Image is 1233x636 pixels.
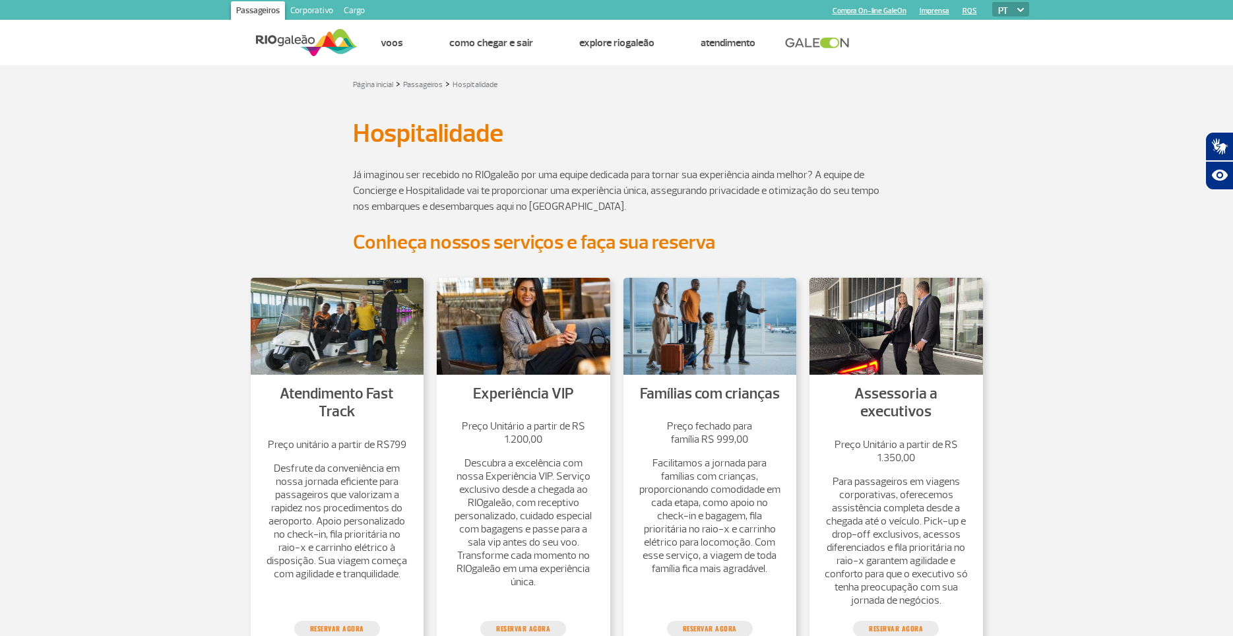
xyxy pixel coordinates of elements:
a: Imprensa [920,7,949,15]
p: Para passageiros em viagens corporativas, oferecemos assistência completa desde a chegada até o v... [823,475,970,607]
a: RQS [963,7,977,15]
button: Abrir recursos assistivos. [1205,161,1233,190]
strong: Preço unitário a partir de R$799 [268,438,406,451]
h2: Conheça nossos serviços e faça sua reserva [353,230,881,255]
p: Descubra a excelência com nossa Experiência VIP. Serviço exclusivo desde a chegada ao RIOgaleão, ... [450,457,597,588]
a: Corporativo [285,1,338,22]
strong: Preço Unitário a partir de R$ 1.350,00 [835,438,958,464]
a: Hospitalidade [453,80,497,90]
a: Cargo [338,1,370,22]
a: Página inicial [353,80,393,90]
a: Como chegar e sair [449,36,533,49]
a: Voos [381,36,403,49]
p: Já imaginou ser recebido no RIOgaleão por uma equipe dedicada para tornar sua experiência ainda m... [353,167,881,214]
a: > [445,76,450,91]
div: Plugin de acessibilidade da Hand Talk. [1205,132,1233,190]
p: Desfrute da conveniência em nossa jornada eficiente para passageiros que valorizam a rapidez nos ... [264,462,411,581]
a: Atendimento Fast Track [280,384,394,422]
a: Passageiros [231,1,285,22]
a: Assessoria a executivos [854,384,937,422]
a: Compra On-line GaleOn [833,7,906,15]
a: Explore RIOgaleão [579,36,654,49]
p: Facilitamos a jornada para famílias com crianças, proporcionando comodidade em cada etapa, como a... [637,457,784,575]
a: Preço Unitário a partir de R$ 1.350,00 Para passageiros em viagens corporativas, oferecemos assis... [823,438,970,607]
a: Experiência VIP [473,384,574,403]
a: > [396,76,400,91]
button: Abrir tradutor de língua de sinais. [1205,132,1233,161]
h1: Hospitalidade [353,122,881,144]
a: Preço Unitário a partir de R$ 1.200,00 Descubra a excelência com nossa Experiência VIP. Serviço e... [450,420,597,588]
a: Preço unitário a partir de R$799 Desfrute da conveniência em nossa jornada eficiente para passage... [264,438,411,581]
a: Preço fechado para família R$ 999,00 Facilitamos a jornada para famílias com crianças, proporcion... [637,420,784,575]
a: Famílias com crianças [640,384,780,403]
strong: Preço Unitário a partir de R$ 1.200,00 [462,420,585,446]
a: Passageiros [403,80,443,90]
strong: Preço fechado para família R$ 999,00 [667,420,752,446]
a: Atendimento [701,36,755,49]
